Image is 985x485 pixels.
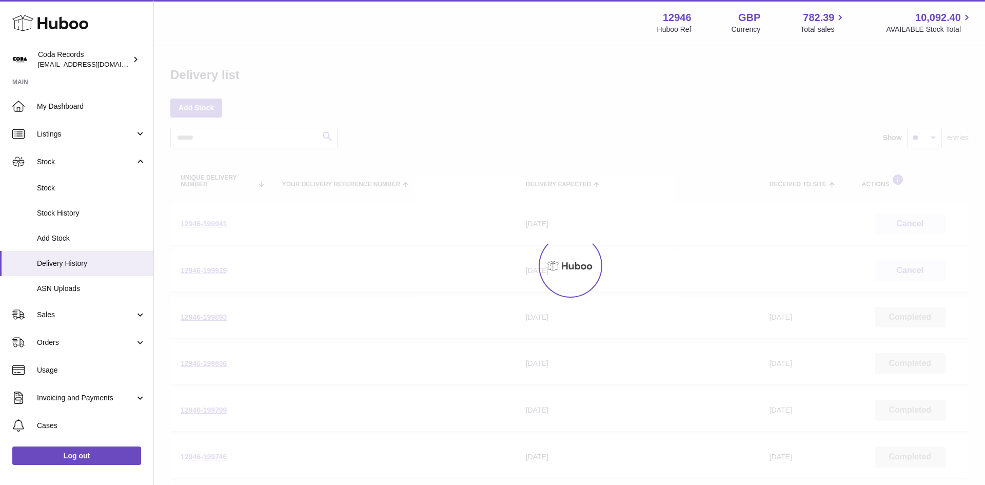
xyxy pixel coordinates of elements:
strong: GBP [738,11,760,25]
span: Cases [37,421,146,431]
strong: 12946 [663,11,692,25]
span: Stock [37,157,135,167]
span: Stock History [37,208,146,218]
span: Total sales [800,25,846,34]
span: Usage [37,365,146,375]
span: ASN Uploads [37,284,146,294]
a: Log out [12,447,141,465]
span: Sales [37,310,135,320]
span: Invoicing and Payments [37,393,135,403]
span: [EMAIL_ADDRESS][DOMAIN_NAME] [38,60,151,68]
span: Stock [37,183,146,193]
div: Coda Records [38,50,130,69]
span: 10,092.40 [915,11,961,25]
div: Currency [732,25,761,34]
span: Add Stock [37,234,146,243]
span: 782.39 [803,11,834,25]
span: Delivery History [37,259,146,268]
div: Huboo Ref [657,25,692,34]
span: Listings [37,129,135,139]
a: 782.39 Total sales [800,11,846,34]
span: AVAILABLE Stock Total [886,25,973,34]
span: My Dashboard [37,102,146,111]
img: internalAdmin-12946@internal.huboo.com [12,52,28,67]
span: Orders [37,338,135,347]
a: 10,092.40 AVAILABLE Stock Total [886,11,973,34]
